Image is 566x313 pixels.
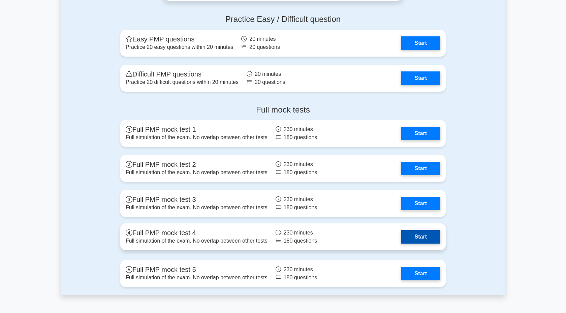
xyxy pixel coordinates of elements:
[401,71,440,85] a: Start
[401,267,440,280] a: Start
[401,230,440,244] a: Start
[120,105,446,115] h4: Full mock tests
[401,197,440,210] a: Start
[401,36,440,50] a: Start
[120,14,446,24] h4: Practice Easy / Difficult question
[401,127,440,140] a: Start
[401,162,440,175] a: Start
